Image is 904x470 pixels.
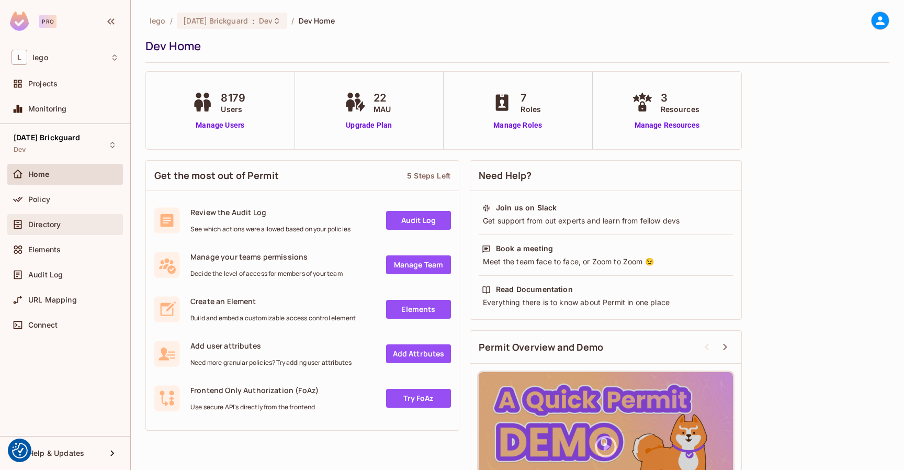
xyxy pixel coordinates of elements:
[28,449,84,457] span: Help & Updates
[482,216,730,226] div: Get support from out experts and learn from fellow devs
[496,203,557,213] div: Join us on Slack
[190,207,351,217] span: Review the Audit Log
[407,171,450,181] div: 5 Steps Left
[299,16,335,26] span: Dev Home
[12,50,27,65] span: L
[28,80,58,88] span: Projects
[28,321,58,329] span: Connect
[386,300,451,319] a: Elements
[496,284,573,295] div: Read Documentation
[28,170,50,178] span: Home
[386,389,451,408] a: Try FoAz
[145,38,884,54] div: Dev Home
[661,90,699,106] span: 3
[374,90,391,106] span: 22
[170,16,173,26] li: /
[190,225,351,233] span: See which actions were allowed based on your policies
[190,270,343,278] span: Decide the level of access for members of your team
[150,16,166,26] span: the active workspace
[14,146,26,154] span: Dev
[496,243,553,254] div: Book a meeting
[12,443,28,458] button: Consent Preferences
[32,53,48,62] span: Workspace: lego
[39,15,56,28] div: Pro
[28,245,61,254] span: Elements
[190,359,352,367] span: Need more granular policies? Try adding user attributes
[482,256,730,267] div: Meet the team face to face, or Zoom to Zoom 😉
[661,104,699,115] span: Resources
[479,341,604,354] span: Permit Overview and Demo
[28,105,67,113] span: Monitoring
[521,104,541,115] span: Roles
[12,443,28,458] img: Revisit consent button
[28,220,61,229] span: Directory
[374,104,391,115] span: MAU
[386,344,451,363] a: Add Attrbutes
[28,195,50,204] span: Policy
[521,90,541,106] span: 7
[386,255,451,274] a: Manage Team
[291,16,294,26] li: /
[629,120,705,131] a: Manage Resources
[259,16,273,26] span: Dev
[489,120,546,131] a: Manage Roles
[190,385,319,395] span: Frontend Only Authorization (FoAz)
[28,296,77,304] span: URL Mapping
[28,271,63,279] span: Audit Log
[14,133,81,142] span: [DATE] Brickguard
[190,341,352,351] span: Add user attributes
[386,211,451,230] a: Audit Log
[190,252,343,262] span: Manage your teams permissions
[479,169,532,182] span: Need Help?
[221,90,245,106] span: 8179
[189,120,251,131] a: Manage Users
[252,17,255,25] span: :
[482,297,730,308] div: Everything there is to know about Permit in one place
[342,120,396,131] a: Upgrade Plan
[190,403,319,411] span: Use secure API's directly from the frontend
[190,314,356,322] span: Build and embed a customizable access control element
[154,169,279,182] span: Get the most out of Permit
[190,296,356,306] span: Create an Element
[183,16,248,26] span: [DATE] Brickguard
[221,104,245,115] span: Users
[10,12,29,31] img: SReyMgAAAABJRU5ErkJggg==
